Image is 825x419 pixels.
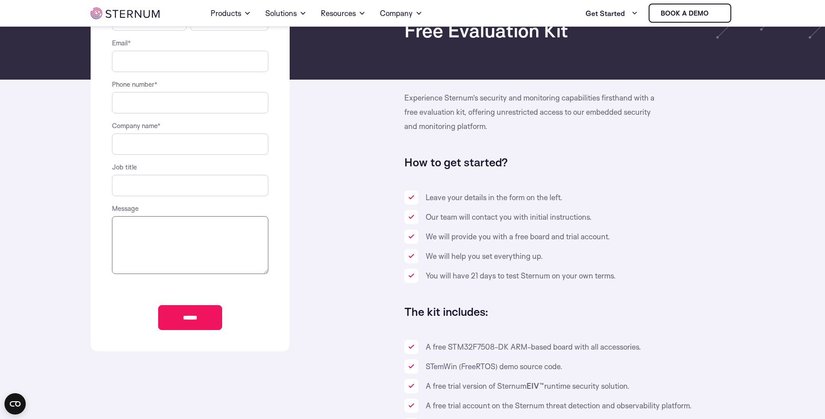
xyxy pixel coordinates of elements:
[380,1,422,26] a: Company
[586,4,638,22] a: Get Started
[112,80,154,89] span: Phone number
[404,304,735,318] h5: The kit includes:
[112,163,137,171] span: Job title
[404,230,735,244] li: We will provide you with a free board and trial account.
[526,381,544,391] strong: EIV™
[4,393,26,415] button: Open CMP widget
[91,8,159,19] img: sternum iot
[404,249,735,263] li: We will help you set everything up.
[404,91,658,133] p: Experience Sternum’s security and monitoring capabilities firsthand with a free evaluation kit, o...
[649,4,731,23] a: Book a demo
[404,210,735,224] li: Our team will contact you with initial instructions.
[404,379,735,393] li: A free trial version of Sternum runtime security solution.
[712,10,719,17] img: sternum iot
[404,190,735,205] li: Leave your details in the form on the left.
[404,359,735,374] li: STemWin (FreeRTOS) demo source code.
[211,1,251,26] a: Products
[404,20,735,69] h1: Free Evaluation Kit
[112,39,128,47] span: Email
[404,340,735,354] li: A free STM32F7508-DK ARM-based board with all accessories.
[404,269,735,283] li: You will have 21 days to test Sternum on your own terms.
[404,399,735,413] li: A free trial account on the Sternum threat detection and observability platform.
[321,1,366,26] a: Resources
[112,121,157,130] span: Company name
[404,155,735,169] h5: How to get started?
[265,1,307,26] a: Solutions
[112,204,139,213] span: Message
